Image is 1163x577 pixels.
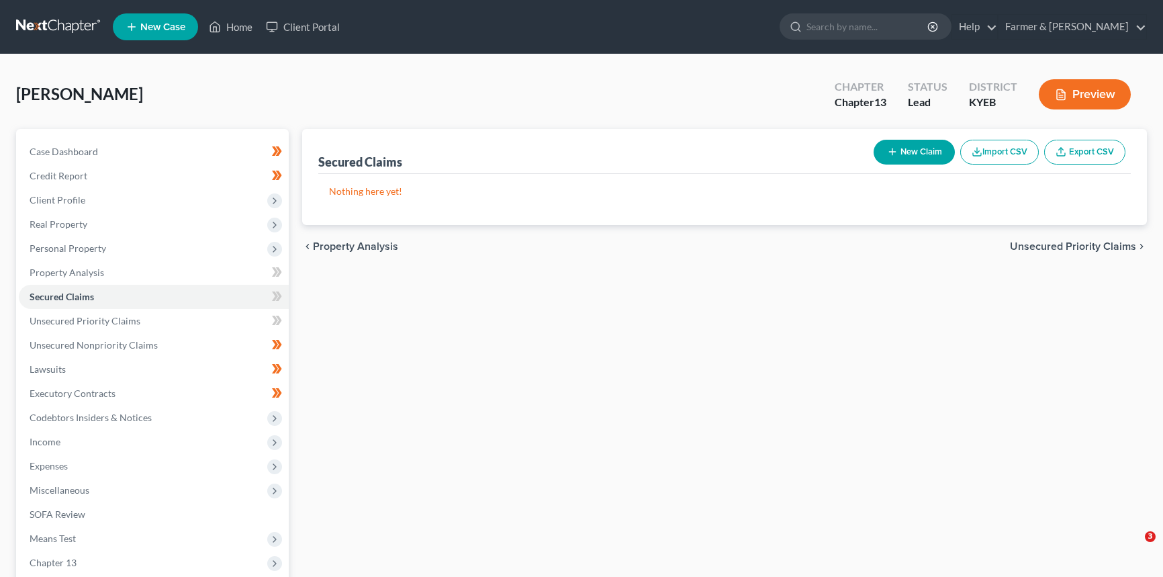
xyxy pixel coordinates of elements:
div: Chapter [835,79,886,95]
iframe: Intercom live chat [1117,531,1150,564]
span: Real Property [30,218,87,230]
span: SOFA Review [30,508,85,520]
span: Expenses [30,460,68,472]
input: Search by name... [806,14,929,39]
a: Export CSV [1044,140,1125,165]
a: Unsecured Priority Claims [19,309,289,333]
div: KYEB [969,95,1017,110]
i: chevron_left [302,241,313,252]
a: Unsecured Nonpriority Claims [19,333,289,357]
span: Credit Report [30,170,87,181]
span: Income [30,436,60,447]
span: Case Dashboard [30,146,98,157]
button: Unsecured Priority Claims chevron_right [1010,241,1147,252]
a: Credit Report [19,164,289,188]
a: SOFA Review [19,502,289,527]
span: Executory Contracts [30,388,115,399]
button: chevron_left Property Analysis [302,241,398,252]
div: Status [908,79,947,95]
a: Client Portal [259,15,346,39]
p: Nothing here yet! [329,185,1120,198]
a: Property Analysis [19,261,289,285]
a: Case Dashboard [19,140,289,164]
span: 13 [874,95,886,108]
a: Farmer & [PERSON_NAME] [998,15,1146,39]
button: New Claim [874,140,955,165]
span: [PERSON_NAME] [16,84,143,103]
div: Secured Claims [318,154,402,170]
a: Lawsuits [19,357,289,382]
i: chevron_right [1136,241,1147,252]
span: 3 [1145,531,1156,542]
span: Unsecured Priority Claims [30,315,140,326]
span: Client Profile [30,194,85,206]
div: District [969,79,1017,95]
span: Personal Property [30,242,106,254]
span: Property Analysis [313,241,398,252]
div: Lead [908,95,947,110]
span: New Case [140,22,185,32]
span: Unsecured Nonpriority Claims [30,339,158,351]
button: Import CSV [960,140,1039,165]
div: Chapter [835,95,886,110]
span: Unsecured Priority Claims [1010,241,1136,252]
a: Home [202,15,259,39]
span: Means Test [30,533,76,544]
span: Lawsuits [30,363,66,375]
span: Chapter 13 [30,557,77,568]
span: Secured Claims [30,291,94,302]
a: Help [952,15,997,39]
span: Codebtors Insiders & Notices [30,412,152,423]
a: Secured Claims [19,285,289,309]
span: Property Analysis [30,267,104,278]
button: Preview [1039,79,1131,109]
a: Executory Contracts [19,382,289,406]
span: Miscellaneous [30,484,89,496]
